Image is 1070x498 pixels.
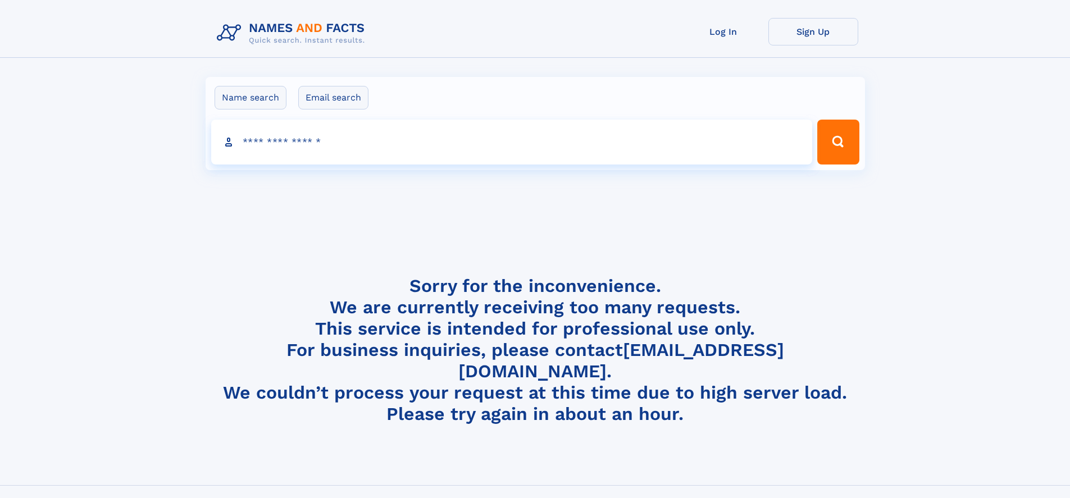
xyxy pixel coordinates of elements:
[211,120,813,165] input: search input
[215,86,286,109] label: Name search
[212,18,374,48] img: Logo Names and Facts
[679,18,768,45] a: Log In
[768,18,858,45] a: Sign Up
[298,86,368,109] label: Email search
[212,275,858,425] h4: Sorry for the inconvenience. We are currently receiving too many requests. This service is intend...
[458,339,784,382] a: [EMAIL_ADDRESS][DOMAIN_NAME]
[817,120,859,165] button: Search Button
